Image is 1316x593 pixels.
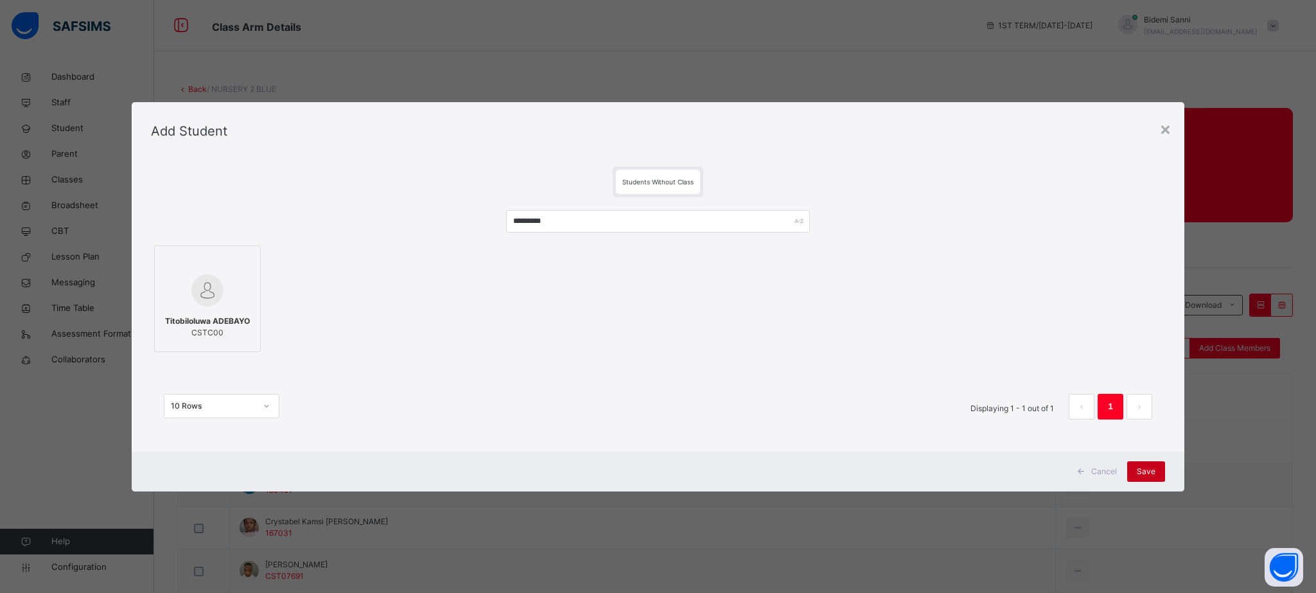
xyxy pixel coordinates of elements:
span: Students Without Class [622,178,694,186]
li: 1 [1098,394,1123,420]
button: prev page [1069,394,1094,420]
span: Titobiloluwa ADEBAYO [165,315,250,327]
span: Cancel [1091,466,1117,477]
div: 10 Rows [171,400,256,412]
img: default.svg [191,274,224,306]
button: next page [1127,394,1152,420]
button: Open asap [1265,548,1303,587]
li: 上一页 [1069,394,1094,420]
div: × [1159,115,1171,142]
li: 下一页 [1127,394,1152,420]
span: Save [1137,466,1155,477]
a: 1 [1104,398,1116,415]
span: CSTC00 [165,327,250,339]
span: Add Student [151,123,227,139]
li: Displaying 1 - 1 out of 1 [961,394,1064,420]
